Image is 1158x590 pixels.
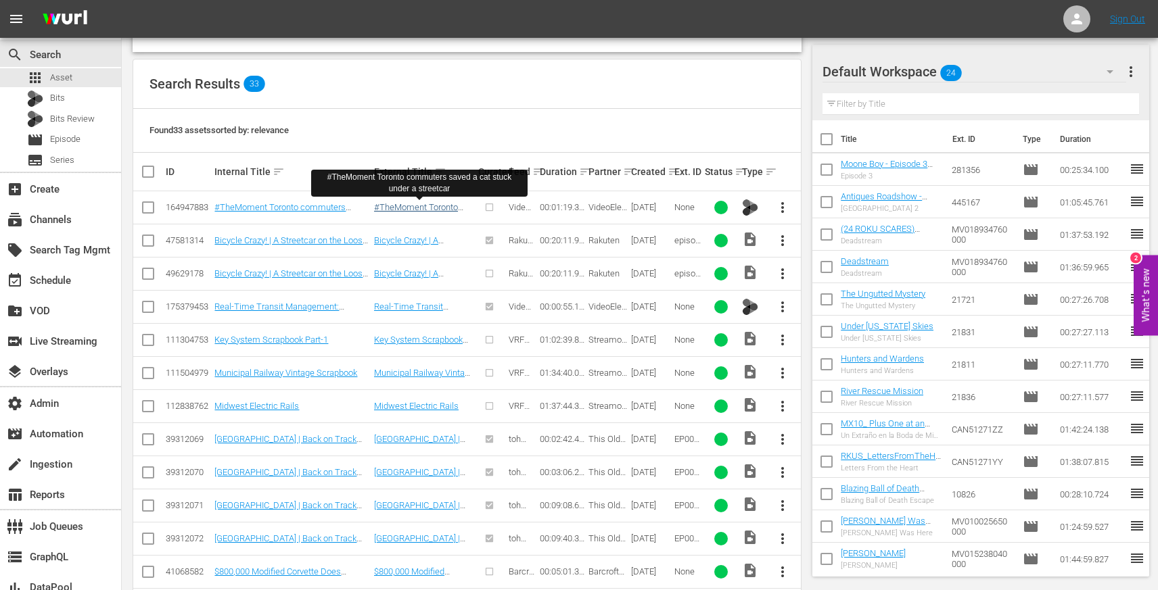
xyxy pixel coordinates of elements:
[166,166,210,177] div: ID
[674,434,699,464] span: EP000044440692
[588,202,627,222] span: VideoElephant Ltd
[32,3,97,35] img: ans4CAIJ8jUAAAAAAAAAAAAAAAAAAAAAAAAgQb4GAAAAAAAAAAAAAAAAAAAAAAAAJMjXAAAAAAAAAAAAAAAAAAAAAAAAgAT5G...
[1129,226,1145,242] span: reorder
[588,268,620,278] span: Rakuten
[27,111,43,127] div: Bits Review
[1023,551,1039,567] span: Episode
[631,335,670,345] div: [DATE]
[1055,316,1129,348] td: 00:27:27.113
[841,561,906,570] div: [PERSON_NAME]
[841,120,944,158] th: Title
[944,120,1014,158] th: Ext. ID
[742,164,762,180] div: Type
[946,380,1017,413] td: 21836
[766,191,799,224] button: more_vert
[1023,324,1039,340] span: Episode
[588,335,627,375] span: Streamology Media Group
[946,413,1017,445] td: CAN51271ZZ
[374,202,465,232] a: #TheMoment Toronto commuters saved a cat stuck under a streetcar
[1123,64,1139,80] span: more_vert
[540,368,584,378] div: 01:34:40.000
[1129,193,1145,210] span: reorder
[509,368,535,459] span: VRF Console/Vendor/[PERSON_NAME] MRSS Feed
[509,335,535,426] span: VRF Console/Vendor/[PERSON_NAME] MRSS Feed
[1129,161,1145,177] span: reorder
[774,332,791,348] span: more_vert
[742,199,758,216] img: TV Bits
[946,153,1017,186] td: 281356
[1055,153,1129,186] td: 00:25:34.100
[631,566,670,576] div: [DATE]
[774,199,791,216] span: more_vert
[27,91,43,107] div: Bits
[166,268,210,278] div: 49629178
[374,368,474,388] a: Municipal Railway Vintage Scrapbook
[1023,518,1039,535] span: Episode
[273,166,285,178] span: sort
[1055,478,1129,510] td: 00:28:10.724
[50,112,95,126] span: Bits Review
[1129,355,1145,372] span: reorder
[674,335,701,345] div: None
[841,516,931,536] a: [PERSON_NAME] Was Here
[742,430,758,446] span: Video
[244,76,265,92] span: 33
[1129,291,1145,307] span: reorder
[540,268,584,278] div: 00:20:11.920
[540,301,584,312] div: 00:00:55.155
[841,386,923,396] a: River Rescue Mission
[1129,518,1145,534] span: reorder
[631,368,670,378] div: [DATE]
[841,528,941,537] div: [PERSON_NAME] Was Here
[214,467,362,487] a: [GEOGRAPHIC_DATA] | Back on Track (2/4)
[509,202,535,232] span: VideoElephant (Bits)
[214,434,362,454] a: [GEOGRAPHIC_DATA] | Back on Track (1/4)
[7,456,23,472] span: Ingestion
[946,543,1017,575] td: MV015238040000
[946,316,1017,348] td: 21831
[841,418,930,439] a: MX10_ Plus One at an Amish Wedding
[7,212,23,228] span: Channels
[766,390,799,422] button: more_vert
[674,401,701,411] div: None
[166,566,210,576] div: 41068582
[532,166,545,178] span: sort
[705,164,737,180] div: Status
[841,289,925,299] a: The Ungutted Mystery
[374,533,465,554] a: [GEOGRAPHIC_DATA] | Back on Track (4/4)
[674,268,701,299] span: episode_181554
[149,125,289,135] span: Found 33 assets sorted by: relevance
[735,166,747,178] span: sort
[374,301,473,352] a: Real-Time Transit Management: Exploring the Operations and Control Center of Tucson's [GEOGRAPHIC...
[509,500,535,551] span: toh content - This Old House
[540,500,584,510] div: 00:09:08.620
[317,172,522,195] div: #TheMoment Toronto commuters saved a cat stuck under a streetcar
[946,348,1017,380] td: 21811
[7,333,23,349] span: Live Streaming
[1129,453,1145,469] span: reorder
[1023,226,1039,243] span: Episode
[742,463,758,479] span: Video
[774,564,791,580] span: more_vert
[588,368,627,408] span: Streamology Media Group
[742,231,758,247] span: Video
[540,164,584,180] div: Duration
[674,301,701,312] div: None
[214,401,299,411] a: Midwest Electric Rails
[50,91,65,105] span: Bits
[631,268,670,278] div: [DATE]
[166,500,210,510] div: 39312071
[946,478,1017,510] td: 10826
[742,496,758,512] span: Video
[509,401,535,492] span: VRF Console/Vendor/[PERSON_NAME] MRSS Feed
[509,235,535,296] span: Rakuten - generic_tvshows_uk
[1055,380,1129,413] td: 00:27:11.577
[50,71,72,84] span: Asset
[631,235,670,245] div: [DATE]
[1055,186,1129,218] td: 01:05:45.761
[374,500,465,520] a: [GEOGRAPHIC_DATA] | Back on Track (3/4)
[766,489,799,522] button: more_vert
[7,47,23,63] span: Search
[540,401,584,411] div: 01:37:44.300
[946,445,1017,478] td: CAN51271YY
